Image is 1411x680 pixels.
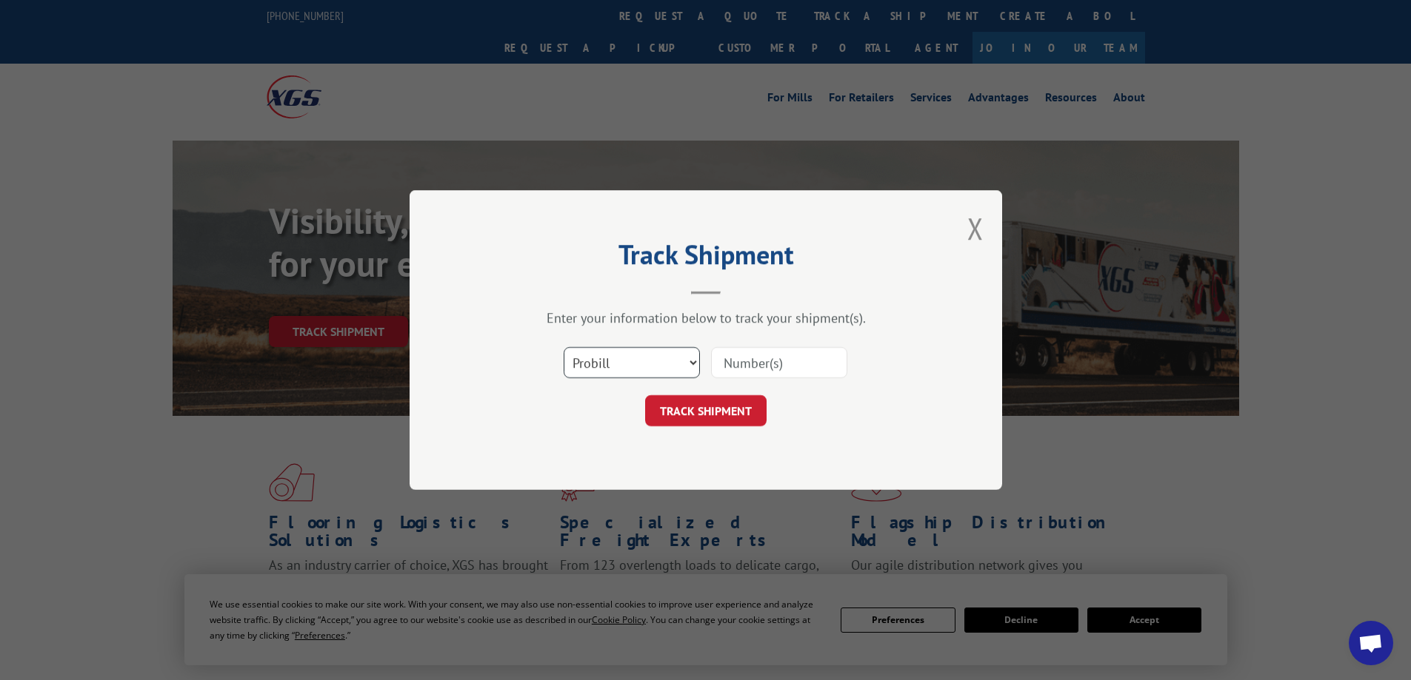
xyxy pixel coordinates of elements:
[484,309,928,326] div: Enter your information below to track your shipment(s).
[967,209,984,248] button: Close modal
[484,244,928,272] h2: Track Shipment
[711,347,847,378] input: Number(s)
[645,395,767,426] button: TRACK SHIPMENT
[1349,621,1393,665] div: Open chat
